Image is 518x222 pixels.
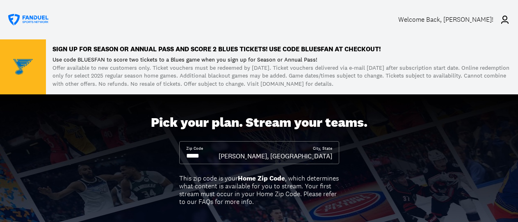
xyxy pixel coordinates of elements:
div: Welcome Back , [PERSON_NAME]! [398,16,493,23]
img: Team Logo [13,57,33,77]
div: Zip Code [186,146,203,151]
div: Pick your plan. Stream your teams. [151,115,367,130]
p: Offer available to new customers only. Ticket vouchers must be redeemed by [DATE]. Ticket voucher... [52,64,511,88]
p: Sign up for Season or Annual Pass and score 2 Blues TICKETS! Use code BLUESFAN at checkout! [52,46,511,53]
b: Home Zip Code [238,174,285,183]
div: [PERSON_NAME], [GEOGRAPHIC_DATA] [219,151,332,160]
div: City, State [313,146,332,151]
a: Welcome Back, [PERSON_NAME]! [398,8,510,31]
div: This zip code is your , which determines what content is available for you to stream. Your first ... [179,174,339,206]
p: Use code BLUESFAN to score two tickets to a Blues game when you sign up for Season or Annual Pass! [52,56,511,64]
